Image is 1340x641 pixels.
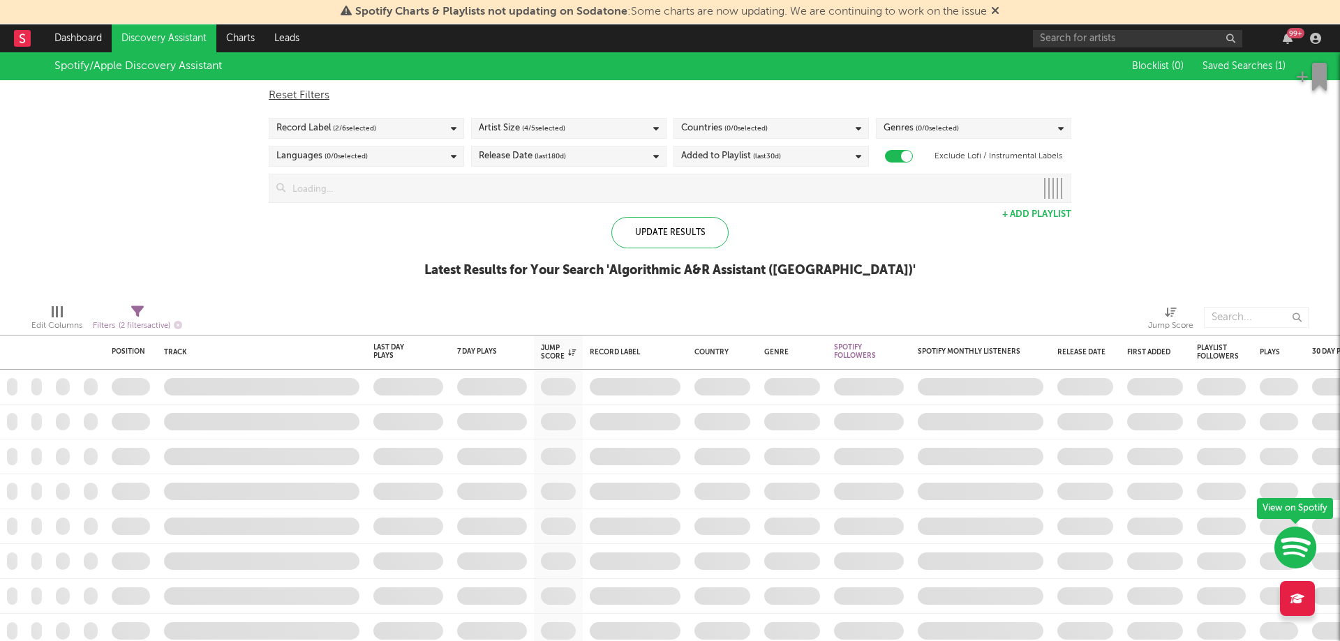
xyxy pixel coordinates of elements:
[285,174,1036,202] input: Loading...
[1275,61,1286,71] span: ( 1 )
[681,120,768,137] div: Countries
[112,347,145,356] div: Position
[216,24,265,52] a: Charts
[457,347,506,356] div: 7 Day Plays
[884,120,959,137] div: Genres
[1197,344,1239,361] div: Playlist Followers
[1033,30,1242,47] input: Search for artists
[31,300,82,340] div: Edit Columns
[753,148,781,165] span: (last 30 d)
[373,343,422,360] div: Last Day Plays
[1283,33,1293,44] button: 99+
[1203,61,1286,71] span: Saved Searches
[269,87,1071,104] div: Reset Filters
[1132,61,1184,71] span: Blocklist
[1127,348,1176,356] div: First Added
[935,148,1062,165] label: Exclude Lofi / Instrumental Labels
[1204,307,1309,328] input: Search...
[1198,61,1286,72] button: Saved Searches (1)
[611,217,729,248] div: Update Results
[590,348,673,356] div: Record Label
[1172,61,1184,71] span: ( 0 )
[479,148,566,165] div: Release Date
[355,6,627,17] span: Spotify Charts & Playlists not updating on Sodatone
[93,317,182,335] div: Filters
[1257,498,1333,519] div: View on Spotify
[1148,300,1193,340] div: Jump Score
[694,348,743,356] div: Country
[424,262,916,279] div: Latest Results for Your Search ' Algorithmic A&R Assistant ([GEOGRAPHIC_DATA]) '
[112,24,216,52] a: Discovery Assistant
[31,317,82,334] div: Edit Columns
[325,148,368,165] span: ( 0 / 0 selected)
[1287,28,1304,38] div: 99 +
[918,347,1022,356] div: Spotify Monthly Listeners
[834,343,883,360] div: Spotify Followers
[93,300,182,340] div: Filters(2 filters active)
[764,348,813,356] div: Genre
[265,24,309,52] a: Leads
[1260,348,1280,356] div: Plays
[333,120,376,137] span: ( 2 / 6 selected)
[164,348,352,356] div: Track
[724,120,768,137] span: ( 0 / 0 selected)
[1057,348,1106,356] div: Release Date
[276,120,376,137] div: Record Label
[479,120,565,137] div: Artist Size
[54,58,222,75] div: Spotify/Apple Discovery Assistant
[119,322,170,330] span: ( 2 filters active)
[916,120,959,137] span: ( 0 / 0 selected)
[535,148,566,165] span: (last 180 d)
[1148,317,1193,334] div: Jump Score
[276,148,368,165] div: Languages
[1002,210,1071,219] button: + Add Playlist
[355,6,987,17] span: : Some charts are now updating. We are continuing to work on the issue
[681,148,781,165] div: Added to Playlist
[991,6,999,17] span: Dismiss
[45,24,112,52] a: Dashboard
[541,344,576,361] div: Jump Score
[522,120,565,137] span: ( 4 / 5 selected)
